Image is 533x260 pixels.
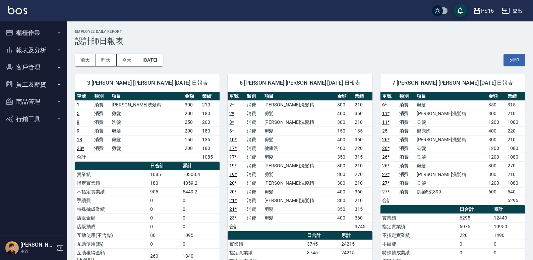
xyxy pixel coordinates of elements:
td: 400 [336,187,353,196]
td: 互助使用(不含點) [75,231,149,240]
td: 315 [353,153,372,161]
td: 0 [181,240,220,248]
th: 項目 [415,92,487,101]
th: 業績 [506,92,525,101]
td: 1085 [200,153,220,161]
td: [PERSON_NAME]洗髮精 [263,100,336,109]
td: 0 [181,196,220,205]
td: 0 [149,213,181,222]
td: 染髮 [415,118,487,126]
th: 日合計 [149,162,181,170]
td: 1085 [149,170,181,179]
td: 消費 [398,144,415,153]
th: 日合計 [458,205,492,214]
button: 登出 [499,5,525,17]
td: 實業績 [228,240,305,248]
td: 0 [181,222,220,231]
th: 業績 [200,92,220,101]
td: 剪髮 [110,109,183,118]
td: 1200 [487,144,506,153]
th: 金額 [183,92,200,101]
td: 店販金額 [75,213,149,222]
td: 220 [458,231,492,240]
td: 315 [506,100,525,109]
td: 180 [200,144,220,153]
td: 合計 [380,196,398,205]
td: 210 [353,179,372,187]
td: 1200 [487,118,506,126]
td: 180 [200,109,220,118]
td: 315 [353,205,372,213]
td: [PERSON_NAME]洗髮精 [415,135,487,144]
td: 消費 [93,144,110,153]
td: 24215 [340,240,372,248]
td: 消費 [245,179,262,187]
td: 0 [149,196,181,205]
td: 0 [149,240,181,248]
td: 剪髮 [415,100,487,109]
img: Person [5,241,19,255]
td: 0 [492,240,525,248]
td: 消費 [245,118,262,126]
h5: [PERSON_NAME] [20,242,55,248]
td: 300 [183,100,200,109]
td: 200 [183,126,200,135]
td: 剪髮 [110,126,183,135]
td: 400 [336,135,353,144]
td: 消費 [245,135,262,144]
td: 消費 [398,126,415,135]
td: 1080 [506,118,525,126]
a: 9 [77,128,79,134]
td: 消費 [398,153,415,161]
td: 200 [183,144,200,153]
td: 消費 [245,205,262,213]
td: 消費 [245,196,262,205]
td: 消費 [398,109,415,118]
td: [PERSON_NAME]洗髮精 [415,170,487,179]
td: 剪髮 [263,153,336,161]
td: 540 [506,187,525,196]
td: 挑染5束399 [415,187,487,196]
td: 消費 [398,135,415,144]
td: 905 [149,187,181,196]
button: 列印 [504,54,525,66]
th: 累計 [492,205,525,214]
p: 主管 [20,248,55,254]
span: 7 [PERSON_NAME] [PERSON_NAME] [DATE] 日報表 [389,80,517,86]
button: 客戶管理 [3,59,64,76]
th: 金額 [487,92,506,101]
span: 6 [PERSON_NAME] [PERSON_NAME] [DATE] 日報表 [236,80,364,86]
td: 360 [353,213,372,222]
td: 200 [183,109,200,118]
th: 金額 [336,92,353,101]
td: [PERSON_NAME]洗髮精 [263,118,336,126]
td: 180 [200,126,220,135]
td: 6295 [458,213,492,222]
td: 剪髮 [263,187,336,196]
td: 0 [181,205,220,213]
td: 1095 [181,231,220,240]
td: 消費 [245,153,262,161]
td: 0 [149,205,181,213]
td: 12440 [492,213,525,222]
td: 染髮 [415,144,487,153]
td: 5449.2 [181,187,220,196]
table: a dense table [75,92,220,162]
td: 135 [353,126,372,135]
td: 210 [506,109,525,118]
td: 消費 [398,161,415,170]
td: 360 [353,109,372,118]
th: 單號 [75,92,93,101]
td: 互助使用(點) [75,240,149,248]
td: 實業績 [75,170,149,179]
td: 300 [487,170,506,179]
td: 3745 [305,248,340,257]
td: 350 [336,205,353,213]
td: 手續費 [75,196,149,205]
td: 600 [487,187,506,196]
td: 360 [353,187,372,196]
td: 特殊抽成業績 [75,205,149,213]
th: 項目 [263,92,336,101]
h3: 設計師日報表 [75,36,525,46]
button: save [454,4,467,17]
